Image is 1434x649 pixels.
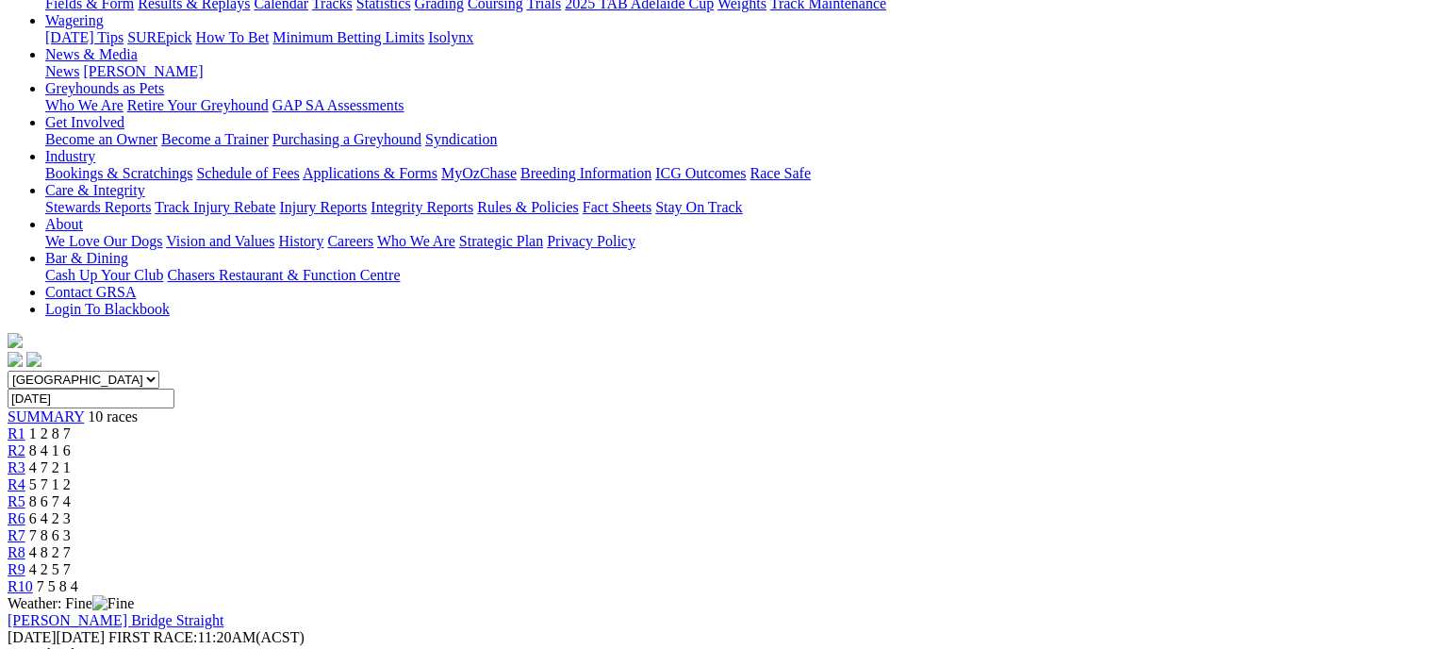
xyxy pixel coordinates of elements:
[8,629,105,645] span: [DATE]
[161,131,269,147] a: Become a Trainer
[45,199,1426,216] div: Care & Integrity
[8,425,25,441] a: R1
[272,97,404,113] a: GAP SA Assessments
[655,199,742,215] a: Stay On Track
[29,527,71,543] span: 7 8 6 3
[8,408,84,424] a: SUMMARY
[45,165,192,181] a: Bookings & Scratchings
[655,165,746,181] a: ICG Outcomes
[303,165,437,181] a: Applications & Forms
[166,233,274,249] a: Vision and Values
[8,476,25,492] a: R4
[26,352,41,367] img: twitter.svg
[45,63,79,79] a: News
[428,29,473,45] a: Isolynx
[8,493,25,509] a: R5
[441,165,517,181] a: MyOzChase
[45,114,124,130] a: Get Involved
[45,301,170,317] a: Login To Blackbook
[37,578,78,594] span: 7 5 8 4
[8,578,33,594] a: R10
[8,595,134,611] span: Weather: Fine
[8,352,23,367] img: facebook.svg
[45,233,162,249] a: We Love Our Dogs
[155,199,275,215] a: Track Injury Rebate
[377,233,455,249] a: Who We Are
[272,29,424,45] a: Minimum Betting Limits
[45,63,1426,80] div: News & Media
[45,182,145,198] a: Care & Integrity
[45,131,1426,148] div: Get Involved
[127,29,191,45] a: SUREpick
[477,199,579,215] a: Rules & Policies
[29,493,71,509] span: 8 6 7 4
[29,510,71,526] span: 6 4 2 3
[45,131,157,147] a: Become an Owner
[750,165,810,181] a: Race Safe
[108,629,305,645] span: 11:20AM(ACST)
[8,544,25,560] a: R8
[45,199,151,215] a: Stewards Reports
[8,389,174,408] input: Select date
[127,97,269,113] a: Retire Your Greyhound
[520,165,651,181] a: Breeding Information
[45,284,136,300] a: Contact GRSA
[8,629,57,645] span: [DATE]
[45,267,163,283] a: Cash Up Your Club
[8,527,25,543] a: R7
[108,629,197,645] span: FIRST RACE:
[45,250,128,266] a: Bar & Dining
[45,12,104,28] a: Wagering
[425,131,497,147] a: Syndication
[92,595,134,612] img: Fine
[8,510,25,526] a: R6
[8,333,23,348] img: logo-grsa-white.png
[272,131,421,147] a: Purchasing a Greyhound
[45,97,1426,114] div: Greyhounds as Pets
[327,233,373,249] a: Careers
[29,544,71,560] span: 4 8 2 7
[29,459,71,475] span: 4 7 2 1
[371,199,473,215] a: Integrity Reports
[8,459,25,475] a: R3
[459,233,543,249] a: Strategic Plan
[547,233,635,249] a: Privacy Policy
[29,425,71,441] span: 1 2 8 7
[29,561,71,577] span: 4 2 5 7
[45,46,138,62] a: News & Media
[88,408,138,424] span: 10 races
[45,29,124,45] a: [DATE] Tips
[279,199,367,215] a: Injury Reports
[45,80,164,96] a: Greyhounds as Pets
[83,63,203,79] a: [PERSON_NAME]
[196,29,270,45] a: How To Bet
[583,199,651,215] a: Fact Sheets
[45,233,1426,250] div: About
[45,97,124,113] a: Who We Are
[8,442,25,458] a: R2
[196,165,299,181] a: Schedule of Fees
[45,29,1426,46] div: Wagering
[45,165,1426,182] div: Industry
[8,612,223,628] a: [PERSON_NAME] Bridge Straight
[45,216,83,232] a: About
[8,561,25,577] a: R9
[45,148,95,164] a: Industry
[167,267,400,283] a: Chasers Restaurant & Function Centre
[29,476,71,492] span: 5 7 1 2
[278,233,323,249] a: History
[45,267,1426,284] div: Bar & Dining
[29,442,71,458] span: 8 4 1 6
